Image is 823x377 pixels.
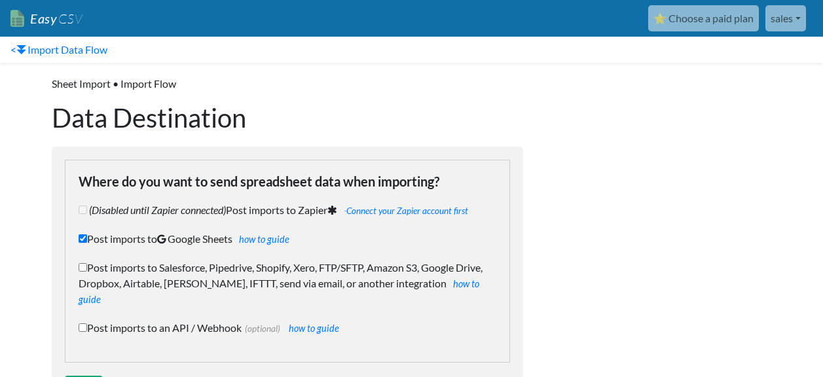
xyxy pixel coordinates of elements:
input: Post imports toGoogle Sheetshow to guide [79,234,87,243]
span: CSV [57,10,82,27]
a: sales [765,5,806,31]
a: ⭐ Choose a paid plan [648,5,759,31]
label: Post imports to Google Sheets [79,231,496,247]
label: Post imports to an API / Webhook [79,320,496,336]
input: Post imports to an API / Webhook(optional) how to guide [79,323,87,332]
span: (optional) [242,323,280,334]
a: how to guide [239,234,289,245]
a: how to guide [289,323,339,334]
i: (Disabled until Zapier connected) [89,204,226,216]
h1: Data Destination [52,102,523,134]
a: EasyCSV [10,5,82,32]
span: - [340,206,468,216]
a: Connect your Zapier account first [346,206,468,216]
h4: Where do you want to send spreadsheet data when importing? [79,173,496,189]
input: Post imports to Salesforce, Pipedrive, Shopify, Xero, FTP/SFTP, Amazon S3, Google Drive, Dropbox,... [79,263,87,272]
p: Sheet Import • Import Flow [52,76,523,92]
label: Post imports to Zapier [79,202,496,218]
label: Post imports to Salesforce, Pipedrive, Shopify, Xero, FTP/SFTP, Amazon S3, Google Drive, Dropbox,... [79,260,496,307]
input: (Disabled until Zapier connected)Post imports to Zapier -Connect your Zapier account first [79,206,87,214]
